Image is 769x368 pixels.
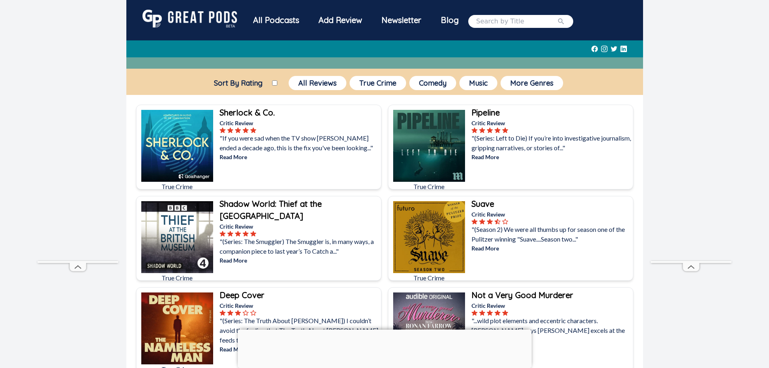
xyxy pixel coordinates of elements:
[141,273,213,283] p: True Crime
[238,330,532,366] iframe: Advertisement
[471,153,631,161] p: Read More
[409,76,456,90] button: Comedy
[309,10,372,31] a: Add Review
[471,199,494,209] b: Suave
[220,133,379,153] p: "If you were sad when the TV show [PERSON_NAME] ended a decade ago, this is the fix you've been l...
[388,196,633,281] a: SuaveTrue CrimeSuaveCritic Review"(Season 2) We were all thumbs up for season one of the Pulitzer...
[243,10,309,31] div: All Podcasts
[471,301,631,310] p: Critic Review
[220,107,275,118] b: Sherlock & Co.
[220,222,379,231] p: Critic Review
[471,316,631,345] p: "...wild plot elements and eccentric characters. [PERSON_NAME] says [PERSON_NAME] excels at the j...
[220,199,322,221] b: Shadow World: Thief at the [GEOGRAPHIC_DATA]
[289,76,346,90] button: All Reviews
[458,74,499,92] a: Music
[431,10,468,31] a: Blog
[476,17,557,26] input: Search by Title
[471,133,631,153] p: "(Series: Left to Die) If you’re into investigative journalism, gripping narratives, or stories o...
[471,210,631,219] p: Critic Review
[459,76,497,90] button: Music
[142,10,237,27] img: GreatPods
[287,74,348,92] a: All Reviews
[393,110,465,182] img: Pipeline
[220,237,379,256] p: "(Series: The Smuggler) The Smuggler is, in many ways, a companion piece to last year’s To Catch ...
[471,244,631,252] p: Read More
[372,10,431,31] div: Newsletter
[243,10,309,33] a: All Podcasts
[471,345,631,353] p: Read More
[408,74,458,92] a: Comedy
[651,19,731,261] iframe: Advertisement
[393,201,465,273] img: Suave
[141,292,213,364] img: Deep Cover
[220,316,379,345] p: "(Series: The Truth About [PERSON_NAME]) I couldn’t avoid the feeling that The Truth About [PERSO...
[141,182,213,191] p: True Crime
[220,345,379,353] p: Read More
[348,74,408,92] a: True Crime
[471,225,631,244] p: "(Season 2) We were all thumbs up for season one of the Pulitzer winning "Suave....Season two..."
[388,105,633,189] a: PipelineTrue CrimePipelineCritic Review"(Series: Left to Die) If you’re into investigative journa...
[136,196,381,281] a: Shadow World: Thief at the British MuseumTrue CrimeShadow World: Thief at the [GEOGRAPHIC_DATA]Cr...
[141,110,213,182] img: Sherlock & Co.
[38,19,118,261] iframe: Advertisement
[501,76,563,90] button: More Genres
[471,119,631,127] p: Critic Review
[350,76,406,90] button: True Crime
[220,153,379,161] p: Read More
[372,10,431,33] a: Newsletter
[471,290,573,300] b: Not a Very Good Murderer
[220,256,379,265] p: Read More
[220,290,264,300] b: Deep Cover
[393,182,465,191] p: True Crime
[393,292,465,364] img: Not a Very Good Murderer
[136,105,381,189] a: Sherlock & Co.True CrimeSherlock & Co.Critic Review"If you were sad when the TV show [PERSON_NAME...
[471,107,500,118] b: Pipeline
[204,78,272,88] label: Sort By Rating
[220,119,379,127] p: Critic Review
[393,273,465,283] p: True Crime
[141,201,213,273] img: Shadow World: Thief at the British Museum
[220,301,379,310] p: Critic Review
